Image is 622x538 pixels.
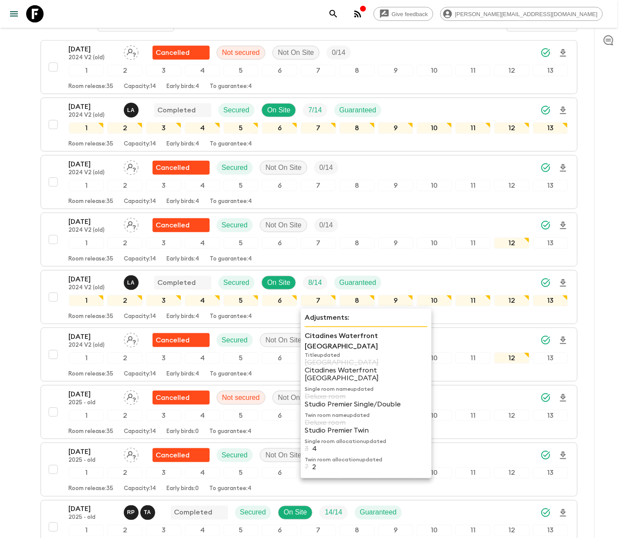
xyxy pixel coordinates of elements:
p: To guarantee: 4 [210,313,252,320]
div: Flash Pack cancellation [153,333,210,347]
div: 12 [494,525,530,536]
p: Early birds: 4 [167,198,200,205]
p: Not On Site [265,335,302,345]
span: Assign pack leader [124,335,139,342]
p: [DATE] [69,504,117,514]
p: Single room allocation updated [305,438,428,445]
p: Not On Site [278,47,314,58]
div: 9 [378,180,414,191]
div: 12 [494,467,530,479]
div: 3 [146,410,181,421]
p: Not secured [222,47,260,58]
div: 1 [69,295,104,306]
div: 7 [301,295,336,306]
div: 7 [301,525,336,536]
div: 13 [533,237,568,249]
p: Early birds: 0 [167,428,199,435]
p: [DATE] [69,217,117,227]
div: Trip Fill [303,103,327,117]
div: 5 [224,295,259,306]
svg: Download Onboarding [558,335,568,346]
div: 2 [107,410,143,421]
div: 6 [262,180,297,191]
p: Capacity: 14 [124,83,156,90]
p: Completed [158,277,196,288]
div: 2 [107,122,143,134]
div: Trip Fill [319,506,347,520]
svg: Download Onboarding [558,450,568,461]
div: Unable to secure [153,46,210,60]
div: 6 [262,122,297,134]
p: Secured [240,508,266,518]
p: 2024 V2 (old) [69,112,117,119]
p: Not secured [222,393,260,403]
p: 2024 V2 (old) [69,342,117,349]
div: 10 [417,295,452,306]
div: 4 [185,122,220,134]
p: [DATE] [69,447,117,457]
svg: Download Onboarding [558,163,568,173]
div: 13 [533,65,568,76]
div: 13 [533,295,568,306]
p: Studio Premier Twin [305,426,428,434]
div: 3 [146,237,181,249]
p: Early birds: 4 [167,371,200,378]
span: Give feedback [387,11,433,17]
svg: Synced Successfully [540,47,551,58]
p: Capacity: 14 [124,313,156,320]
p: Not On Site [265,162,302,173]
p: Deluxe room [305,419,428,426]
div: 1 [69,410,104,421]
p: 14 / 14 [325,508,342,518]
div: 3 [146,467,181,479]
div: 11 [455,525,491,536]
div: 10 [417,525,452,536]
span: Assign pack leader [124,48,139,55]
p: Capacity: 14 [124,141,156,148]
div: 8 [340,122,375,134]
svg: Synced Successfully [540,335,551,345]
div: 4 [185,295,220,306]
p: Room release: 35 [69,141,114,148]
p: Cancelled [156,47,190,58]
div: 9 [378,65,414,76]
p: Not On Site [265,220,302,230]
div: 4 [185,525,220,536]
div: 10 [417,467,452,479]
p: Cancelled [156,335,190,345]
button: menu [5,5,23,23]
p: 7 [305,463,309,471]
div: 6 [262,410,297,421]
div: 3 [146,295,181,306]
svg: Download Onboarding [558,278,568,288]
span: Lenjoe Anak Nigo [124,105,140,112]
div: 5 [224,237,259,249]
div: 7 [301,65,336,76]
div: 10 [417,352,452,364]
p: Adjustments: [305,312,428,323]
div: 6 [262,295,297,306]
p: 4 [312,445,317,453]
div: Flash Pack cancellation [153,218,210,232]
p: [DATE] [69,274,117,284]
div: 5 [224,467,259,479]
p: Citadines Waterfront [GEOGRAPHIC_DATA] [305,366,428,382]
p: Capacity: 14 [124,486,156,493]
div: 3 [146,122,181,134]
p: Capacity: 14 [124,256,156,263]
span: Lenjoe Anak Nigo [124,278,140,285]
p: To guarantee: 4 [210,486,252,493]
div: 11 [455,352,491,364]
p: [DATE] [69,44,117,54]
div: 11 [455,237,491,249]
span: Assign pack leader [124,450,139,457]
p: 0 / 14 [332,47,345,58]
svg: Download Onboarding [558,48,568,58]
div: 13 [533,352,568,364]
div: 10 [417,410,452,421]
p: Guaranteed [360,508,397,518]
div: Flash Pack cancellation [153,161,210,175]
p: Secured [222,450,248,460]
div: Unable to secure [153,391,210,405]
p: Room release: 35 [69,313,114,320]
